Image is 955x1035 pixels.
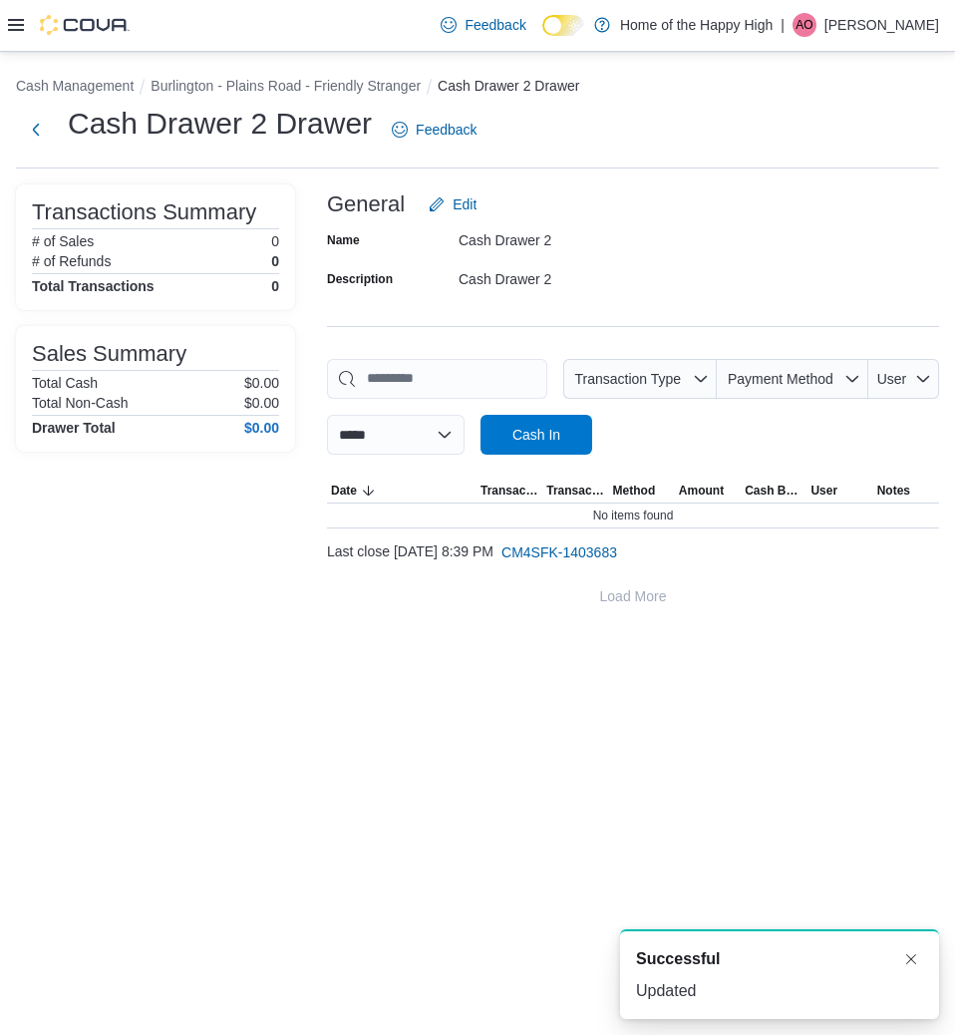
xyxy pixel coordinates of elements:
button: Transaction Type [477,479,542,503]
input: Dark Mode [542,15,584,36]
button: Burlington - Plains Road - Friendly Stranger [151,78,421,94]
h1: Cash Drawer 2 Drawer [68,104,372,144]
button: Amount [675,479,741,503]
p: [PERSON_NAME] [824,13,939,37]
button: Method [609,479,675,503]
span: CM4SFK-1403683 [501,542,617,562]
nav: An example of EuiBreadcrumbs [16,76,939,100]
span: Transaction # [546,483,604,499]
button: Cash Management [16,78,134,94]
h4: Drawer Total [32,420,116,436]
button: CM4SFK-1403683 [493,532,625,572]
p: $0.00 [244,375,279,391]
span: User [877,371,907,387]
label: Name [327,232,360,248]
h6: Total Cash [32,375,98,391]
p: | [781,13,785,37]
button: Load More [327,576,939,616]
button: User [806,479,872,503]
h4: 0 [271,278,279,294]
label: Description [327,271,393,287]
div: Cash Drawer 2 [459,263,726,287]
span: Payment Method [728,371,833,387]
h3: General [327,192,405,216]
span: Edit [453,194,477,214]
div: Last close [DATE] 8:39 PM [327,532,939,572]
h3: Sales Summary [32,342,186,366]
span: Load More [600,586,667,606]
button: Dismiss toast [899,947,923,971]
span: Notes [877,483,910,499]
span: Cash In [512,425,560,445]
span: Amount [679,483,724,499]
span: AO [796,13,812,37]
span: No items found [593,508,674,523]
img: Cova [40,15,130,35]
button: Transaction # [542,479,608,503]
button: Payment Method [717,359,868,399]
button: Date [327,479,477,503]
p: 0 [271,253,279,269]
h4: $0.00 [244,420,279,436]
div: Alex Omiotek [793,13,816,37]
div: Updated [636,979,923,1003]
button: Next [16,110,56,150]
span: User [810,483,837,499]
h6: Total Non-Cash [32,395,129,411]
span: Method [613,483,656,499]
span: Cash Back [745,483,802,499]
span: Dark Mode [542,36,543,37]
p: 0 [271,233,279,249]
button: Cash In [480,415,592,455]
span: Successful [636,947,720,971]
button: Cash Back [741,479,806,503]
button: User [868,359,939,399]
a: Feedback [433,5,533,45]
span: Feedback [416,120,477,140]
h3: Transactions Summary [32,200,256,224]
button: Notes [873,479,939,503]
span: Transaction Type [480,483,538,499]
button: Transaction Type [563,359,717,399]
span: Transaction Type [574,371,681,387]
span: Date [331,483,357,499]
div: Notification [636,947,923,971]
button: Edit [421,184,484,224]
button: Cash Drawer 2 Drawer [438,78,579,94]
input: This is a search bar. As you type, the results lower in the page will automatically filter. [327,359,547,399]
a: Feedback [384,110,484,150]
h6: # of Sales [32,233,94,249]
h6: # of Refunds [32,253,111,269]
h4: Total Transactions [32,278,155,294]
p: Home of the Happy High [620,13,773,37]
span: Feedback [465,15,525,35]
div: Cash Drawer 2 [459,224,726,248]
p: $0.00 [244,395,279,411]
